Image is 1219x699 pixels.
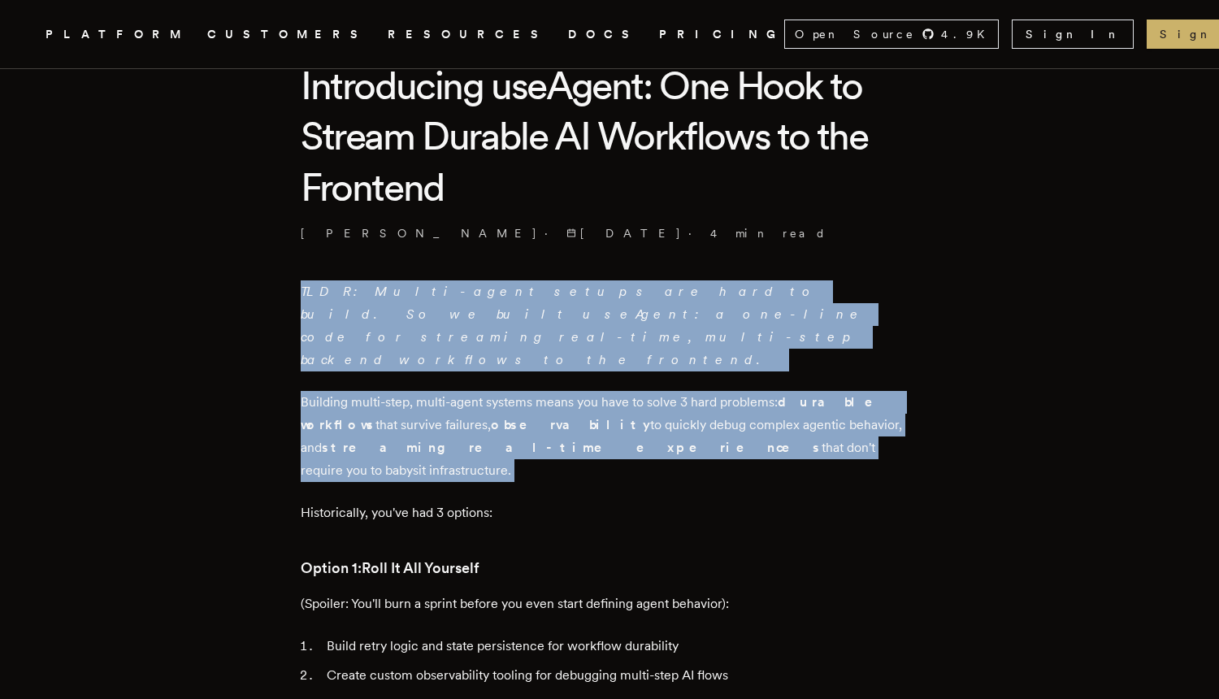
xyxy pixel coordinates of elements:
strong: Roll It All Yourself [362,559,479,576]
span: [DATE] [566,225,682,241]
li: Create custom observability tooling for debugging multi-step AI flows [322,664,918,687]
h3: Option 1: [301,557,918,580]
a: PRICING [659,24,784,45]
a: [PERSON_NAME] [301,225,538,241]
li: Build retry logic and state persistence for workflow durability [322,635,918,658]
span: 4 min read [710,225,826,241]
span: Open Source [795,26,915,42]
em: TLDR: Multi-agent setups are hard to build. So we built useAgent: a one-line code for streaming r... [301,284,865,367]
h1: Introducing useAgent: One Hook to Stream Durable AI Workflows to the Frontend [301,60,918,212]
a: DOCS [568,24,640,45]
button: RESOURCES [388,24,549,45]
a: Sign In [1012,20,1134,49]
p: Historically, you've had 3 options: [301,501,918,524]
p: · · [301,225,918,241]
p: Building multi-step, multi-agent systems means you have to solve 3 hard problems: that survive fa... [301,391,918,482]
span: 4.9 K [941,26,995,42]
button: PLATFORM [46,24,188,45]
p: (Spoiler: You'll burn a sprint before you even start defining agent behavior): [301,593,918,615]
a: CUSTOMERS [207,24,368,45]
strong: observability [491,417,650,432]
strong: streaming real-time experiences [322,440,822,455]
